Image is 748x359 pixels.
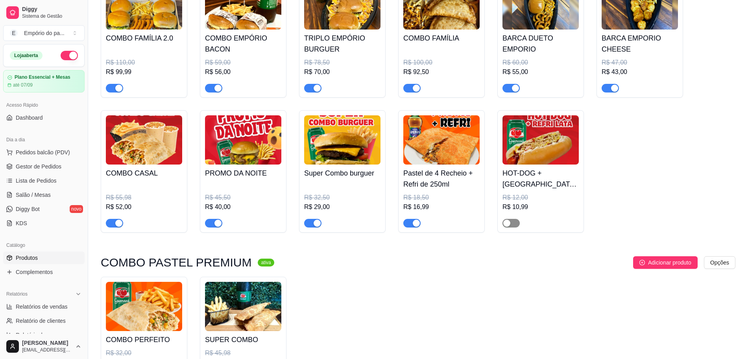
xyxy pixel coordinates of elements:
[205,58,281,67] div: R$ 59,00
[22,347,72,353] span: [EMAIL_ADDRESS][DOMAIN_NAME]
[106,334,182,345] h4: COMBO PERFEITO
[3,329,85,341] a: Relatório de mesas
[3,133,85,146] div: Dia a dia
[61,51,78,60] button: Alterar Status
[16,254,38,262] span: Produtos
[304,58,380,67] div: R$ 78,50
[3,146,85,159] button: Pedidos balcão (PDV)
[304,202,380,212] div: R$ 29,00
[403,202,480,212] div: R$ 16,99
[205,334,281,345] h4: SUPER COMBO
[639,260,645,265] span: plus-circle
[304,67,380,77] div: R$ 70,00
[3,174,85,187] a: Lista de Pedidos
[24,29,65,37] div: Empório do pa ...
[502,67,579,77] div: R$ 55,00
[304,168,380,179] h4: Super Combo burguer
[3,70,85,93] a: Plano Essencial + Mesasaté 07/09
[633,256,698,269] button: Adicionar produto
[106,168,182,179] h4: COMBO CASAL
[3,203,85,215] a: Diggy Botnovo
[502,115,579,165] img: product-image
[403,58,480,67] div: R$ 100,00
[403,33,480,44] h4: COMBO FAMÍLIA
[16,205,40,213] span: Diggy Bot
[16,114,43,122] span: Dashboard
[502,202,579,212] div: R$ 10,99
[205,193,281,202] div: R$ 45,50
[15,74,70,80] article: Plano Essencial + Mesas
[3,300,85,313] a: Relatórios de vendas
[403,115,480,165] img: product-image
[205,115,281,165] img: product-image
[502,33,579,55] h4: BARCA DUETO EMPORIO
[403,168,480,190] h4: Pastel de 4 Recheio + Refri de 250ml
[258,259,274,266] sup: ativa
[205,33,281,55] h4: COMBO EMPÓRIO BACON
[3,217,85,229] a: KDS
[3,3,85,22] a: DiggySistema de Gestão
[3,266,85,278] a: Complementos
[101,258,251,267] h3: COMBO PASTEL PREMIUM
[205,168,281,179] h4: PROMO DA NOITE
[106,58,182,67] div: R$ 110,00
[205,202,281,212] div: R$ 40,00
[16,191,51,199] span: Salão / Mesas
[648,258,691,267] span: Adicionar produto
[502,58,579,67] div: R$ 60,00
[403,67,480,77] div: R$ 92,50
[16,219,27,227] span: KDS
[3,189,85,201] a: Salão / Mesas
[16,177,57,185] span: Lista de Pedidos
[16,331,63,339] span: Relatório de mesas
[106,67,182,77] div: R$ 99,99
[16,163,61,170] span: Gestor de Pedidos
[13,82,33,88] article: até 07/09
[22,6,81,13] span: Diggy
[403,193,480,202] div: R$ 18,50
[6,291,28,297] span: Relatórios
[16,303,68,311] span: Relatórios de vendas
[106,282,182,331] img: product-image
[704,256,735,269] button: Opções
[3,111,85,124] a: Dashboard
[3,239,85,252] div: Catálogo
[3,337,85,356] button: [PERSON_NAME][EMAIL_ADDRESS][DOMAIN_NAME]
[106,115,182,165] img: product-image
[205,67,281,77] div: R$ 56,00
[502,193,579,202] div: R$ 12,00
[502,168,579,190] h4: HOT-DOG + [GEOGRAPHIC_DATA] LATA
[16,317,66,325] span: Relatório de clientes
[304,193,380,202] div: R$ 32,50
[3,160,85,173] a: Gestor de Pedidos
[16,268,53,276] span: Complementos
[10,51,42,60] div: Loja aberta
[106,348,182,358] div: R$ 32,00
[3,252,85,264] a: Produtos
[3,99,85,111] div: Acesso Rápido
[710,258,729,267] span: Opções
[106,193,182,202] div: R$ 55,98
[22,13,81,19] span: Sistema de Gestão
[16,148,70,156] span: Pedidos balcão (PDV)
[106,33,182,44] h4: COMBO FAMÍLIA 2.0
[602,67,678,77] div: R$ 43,00
[304,115,380,165] img: product-image
[205,348,281,358] div: R$ 45,98
[602,33,678,55] h4: BARCA EMPORIO CHEESE
[10,29,18,37] span: E
[106,202,182,212] div: R$ 52,00
[3,315,85,327] a: Relatório de clientes
[304,33,380,55] h4: TRIPLO EMPÓRIO BURGUER
[22,340,72,347] span: [PERSON_NAME]
[602,58,678,67] div: R$ 47,00
[205,282,281,331] img: product-image
[3,25,85,41] button: Select a team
